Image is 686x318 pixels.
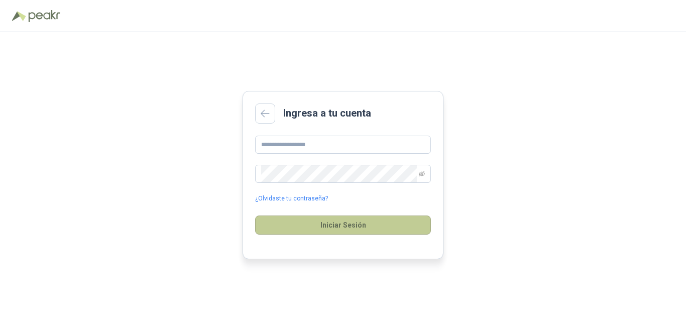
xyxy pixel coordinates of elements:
span: eye-invisible [419,171,425,177]
button: Iniciar Sesión [255,216,431,235]
h2: Ingresa a tu cuenta [283,105,371,121]
a: ¿Olvidaste tu contraseña? [255,194,328,203]
img: Logo [12,11,26,21]
img: Peakr [28,10,60,22]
